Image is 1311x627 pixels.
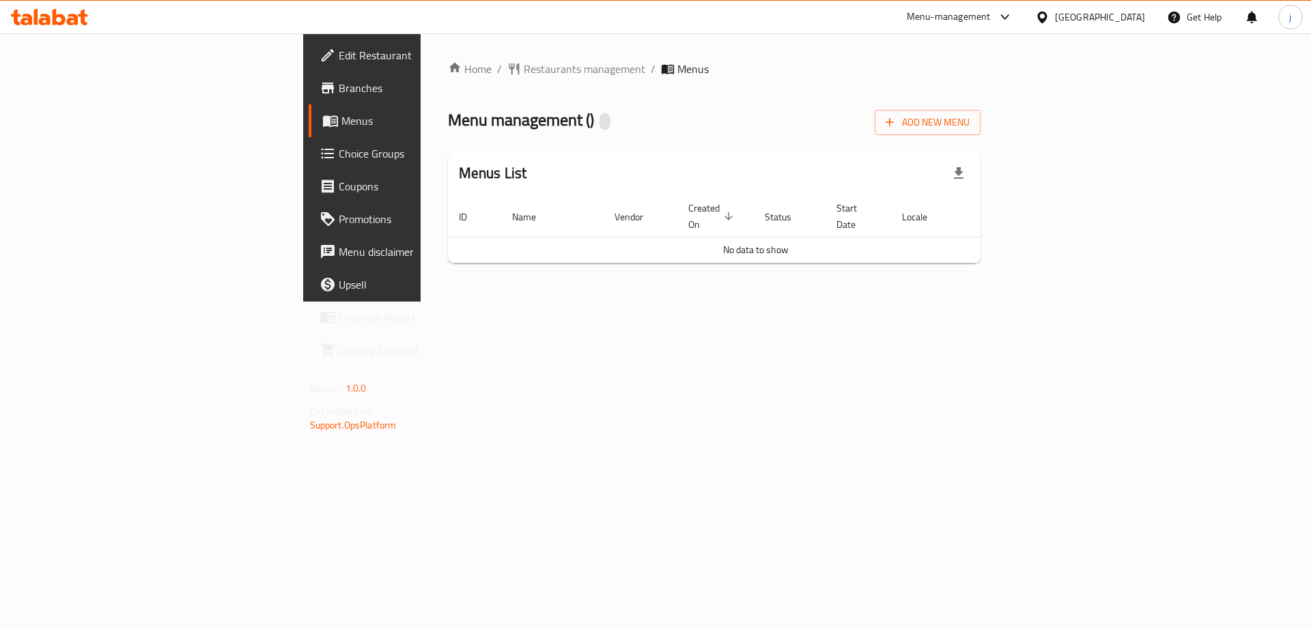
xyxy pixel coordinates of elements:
[448,104,594,135] span: Menu management ( )
[651,61,655,77] li: /
[339,309,511,325] span: Coverage Report
[507,61,645,77] a: Restaurants management
[512,209,554,225] span: Name
[339,145,511,162] span: Choice Groups
[309,39,522,72] a: Edit Restaurant
[339,80,511,96] span: Branches
[309,72,522,104] a: Branches
[875,110,981,135] button: Add New Menu
[339,342,511,358] span: Grocery Checklist
[339,47,511,63] span: Edit Restaurant
[309,235,522,268] a: Menu disclaimer
[961,196,1064,237] th: Actions
[339,178,511,194] span: Coupons
[459,209,485,225] span: ID
[309,301,522,334] a: Coverage Report
[677,61,709,77] span: Menus
[836,200,875,233] span: Start Date
[309,203,522,235] a: Promotions
[459,163,527,184] h2: Menus List
[309,334,522,366] a: Grocery Checklist
[723,241,789,259] span: No data to show
[448,196,1064,263] table: enhanced table
[339,211,511,227] span: Promotions
[341,113,511,129] span: Menus
[309,268,522,301] a: Upsell
[310,379,343,397] span: Version:
[907,9,991,25] div: Menu-management
[1289,10,1291,25] span: j
[765,209,809,225] span: Status
[339,276,511,293] span: Upsell
[309,104,522,137] a: Menus
[524,61,645,77] span: Restaurants management
[310,403,373,420] span: Get support on:
[886,114,970,131] span: Add New Menu
[309,137,522,170] a: Choice Groups
[309,170,522,203] a: Coupons
[448,61,981,77] nav: breadcrumb
[339,244,511,260] span: Menu disclaimer
[346,379,367,397] span: 1.0.0
[902,209,945,225] span: Locale
[688,200,737,233] span: Created On
[942,157,975,190] div: Export file
[615,209,661,225] span: Vendor
[310,416,397,434] a: Support.OpsPlatform
[1055,10,1145,25] div: [GEOGRAPHIC_DATA]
